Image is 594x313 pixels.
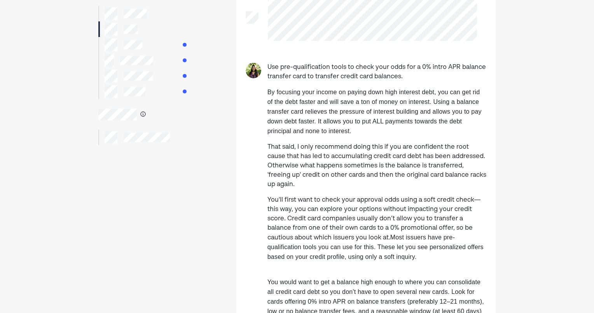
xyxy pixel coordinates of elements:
p: You'll first want to check your approval odds using a soft credit check—this way, you can explore... [267,195,486,262]
span: Most issuers have pre- qualification tools you can use for this. These let you see personalized o... [267,234,484,260]
p: That said, I only recommend doing this if you are confident the root cause that has led to accumu... [267,142,486,189]
span: By focusing your income on paying down high interest debt, you can get rid of the debt faster and... [267,89,482,134]
p: Use pre-qualification tools to check your odds for a 0% intro APR balance transfer card to transf... [267,63,486,81]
